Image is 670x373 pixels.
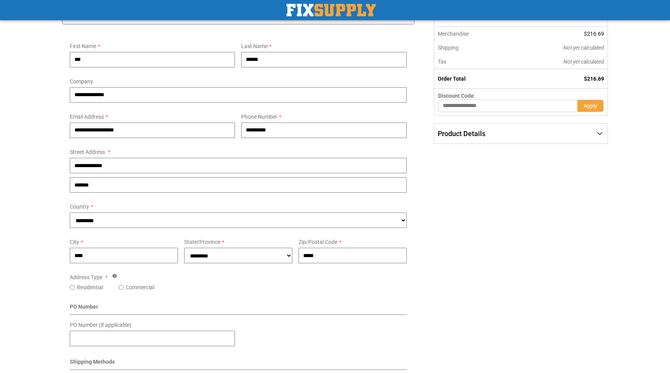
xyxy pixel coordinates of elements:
span: PO Number (if applicable) [70,322,131,328]
div: Shipping Methods [70,358,407,370]
th: Tax [434,55,511,69]
label: Residential [77,283,103,291]
span: Street Address [70,149,105,155]
span: Last Name [241,43,268,49]
button: Apply [577,100,604,112]
span: Company [70,78,93,85]
span: Phone Number [241,114,277,120]
span: Apply [584,103,597,109]
span: Not yet calculated [563,59,604,65]
a: store logo [287,4,376,16]
div: PO Number [70,303,407,315]
span: Shipping [438,45,459,51]
span: Country [70,204,89,210]
img: Fix Industrial Supply [287,4,376,16]
span: City [70,239,79,245]
label: Commercial [126,283,154,291]
span: Email Address [70,114,104,120]
span: $216.69 [584,76,604,82]
span: State/Province [184,239,220,245]
span: First Name [70,43,96,49]
th: Merchandise [434,27,511,41]
strong: Order Total [438,76,466,82]
span: Not yet calculated [563,45,604,51]
span: Product Details [438,130,485,138]
span: Zip/Postal Code [299,239,337,245]
span: Address Type [70,274,102,280]
span: Discount Code: [438,93,475,99]
span: $216.69 [584,31,604,37]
